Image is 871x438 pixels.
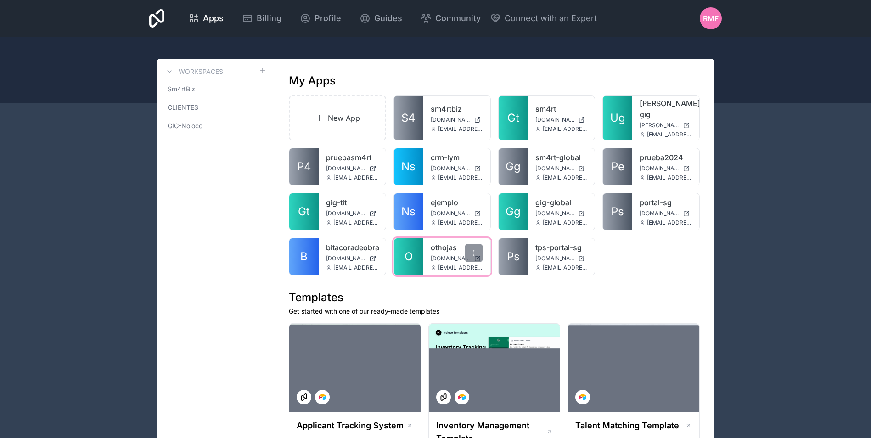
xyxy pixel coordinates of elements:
span: [EMAIL_ADDRESS][DOMAIN_NAME] [438,174,483,181]
p: Get started with one of our ready-made templates [289,307,700,316]
a: Apps [181,8,231,28]
a: tps-portal-sg [535,242,588,253]
span: [DOMAIN_NAME] [535,116,575,124]
h1: My Apps [289,73,336,88]
a: prueba2024 [640,152,692,163]
span: [EMAIL_ADDRESS][DOMAIN_NAME] [438,264,483,271]
span: [DOMAIN_NAME] [640,210,679,217]
span: [DOMAIN_NAME] [326,165,365,172]
a: [DOMAIN_NAME] [535,165,588,172]
a: Guides [352,8,410,28]
a: Community [413,8,488,28]
a: othojas [431,242,483,253]
span: [DOMAIN_NAME] [535,255,575,262]
span: Profile [315,12,341,25]
span: Community [435,12,481,25]
span: CLIENTES [168,103,198,112]
a: [DOMAIN_NAME] [431,255,483,262]
a: Sm4rtBiz [164,81,266,97]
span: [EMAIL_ADDRESS][DOMAIN_NAME] [543,125,588,133]
a: O [394,238,423,275]
span: Apps [203,12,224,25]
a: [DOMAIN_NAME] [326,255,378,262]
span: [EMAIL_ADDRESS][DOMAIN_NAME] [543,219,588,226]
a: pruebasm4rt [326,152,378,163]
a: CLIENTES [164,99,266,116]
span: [EMAIL_ADDRESS][DOMAIN_NAME] [647,131,692,138]
span: Gt [298,204,310,219]
a: Billing [235,8,289,28]
a: [DOMAIN_NAME] [326,210,378,217]
a: [DOMAIN_NAME] [640,165,692,172]
span: [EMAIL_ADDRESS][DOMAIN_NAME] [543,174,588,181]
a: Ps [499,238,528,275]
span: [PERSON_NAME][DOMAIN_NAME] [640,122,679,129]
span: [DOMAIN_NAME] [431,255,470,262]
span: B [300,249,308,264]
span: O [405,249,413,264]
span: S4 [401,111,416,125]
span: [DOMAIN_NAME] [640,165,679,172]
a: Ug [603,96,632,140]
a: B [289,238,319,275]
h1: Templates [289,290,700,305]
span: [EMAIL_ADDRESS][DOMAIN_NAME] [333,174,378,181]
span: [EMAIL_ADDRESS][DOMAIN_NAME] [333,264,378,271]
a: Ns [394,193,423,230]
span: Billing [257,12,281,25]
a: Ns [394,148,423,185]
a: Gg [499,148,528,185]
span: [DOMAIN_NAME] [535,165,575,172]
h1: Applicant Tracking System [297,419,404,432]
a: [DOMAIN_NAME] [431,165,483,172]
a: Gt [499,96,528,140]
a: Pe [603,148,632,185]
a: gig-tit [326,197,378,208]
a: portal-sg [640,197,692,208]
span: Pe [611,159,624,174]
span: Ns [401,204,416,219]
h3: Workspaces [179,67,223,76]
span: [DOMAIN_NAME] [326,210,365,217]
a: sm4rtbiz [431,103,483,114]
a: Workspaces [164,66,223,77]
span: Gt [507,111,519,125]
a: [DOMAIN_NAME] [326,165,378,172]
h1: Talent Matching Template [575,419,679,432]
span: [EMAIL_ADDRESS][DOMAIN_NAME] [438,125,483,133]
a: [DOMAIN_NAME] [431,116,483,124]
a: [DOMAIN_NAME] [535,210,588,217]
span: Gg [506,159,521,174]
span: [EMAIL_ADDRESS][DOMAIN_NAME] [647,174,692,181]
a: [DOMAIN_NAME] [535,255,588,262]
span: [DOMAIN_NAME] [431,210,470,217]
a: [PERSON_NAME]-gig [640,98,692,120]
span: Ug [610,111,625,125]
span: P4 [297,159,311,174]
a: Profile [292,8,348,28]
a: Gg [499,193,528,230]
span: [DOMAIN_NAME] [431,165,470,172]
img: Airtable Logo [319,393,326,401]
button: Connect with an Expert [490,12,597,25]
span: RMF [703,13,719,24]
span: Ns [401,159,416,174]
a: [DOMAIN_NAME] [535,116,588,124]
a: S4 [394,96,423,140]
a: [DOMAIN_NAME] [431,210,483,217]
img: Airtable Logo [458,393,466,401]
span: Ps [611,204,624,219]
span: GIG-Noloco [168,121,202,130]
span: Ps [507,249,520,264]
a: [PERSON_NAME][DOMAIN_NAME] [640,122,692,129]
a: [DOMAIN_NAME] [640,210,692,217]
span: Sm4rtBiz [168,84,195,94]
a: P4 [289,148,319,185]
a: crm-lym [431,152,483,163]
a: Ps [603,193,632,230]
a: GIG-Noloco [164,118,266,134]
a: sm4rt-global [535,152,588,163]
a: gig-global [535,197,588,208]
img: Airtable Logo [579,393,586,401]
span: [EMAIL_ADDRESS][DOMAIN_NAME] [438,219,483,226]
